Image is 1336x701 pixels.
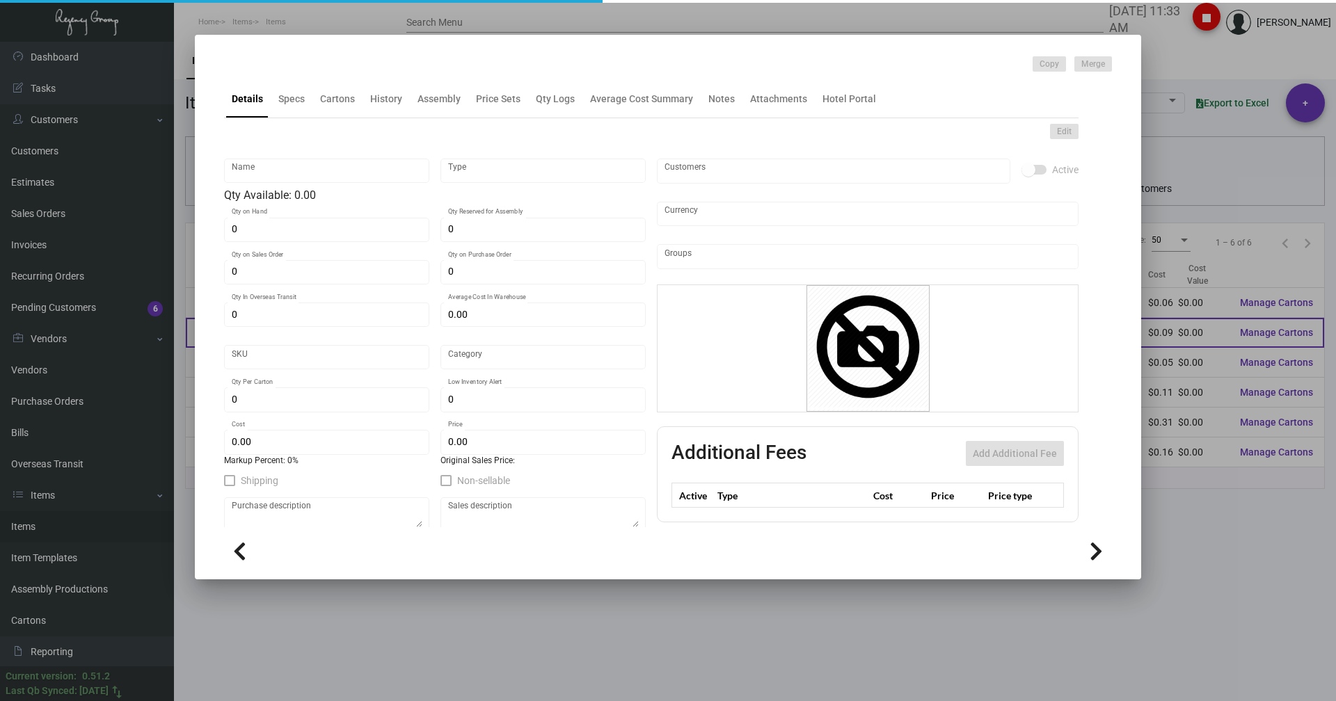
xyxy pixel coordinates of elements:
[370,92,402,106] div: History
[1074,56,1112,72] button: Merge
[985,483,1047,508] th: Price type
[1057,126,1072,138] span: Edit
[232,92,263,106] div: Details
[536,92,575,106] div: Qty Logs
[672,483,715,508] th: Active
[241,472,278,489] span: Shipping
[476,92,520,106] div: Price Sets
[6,669,77,684] div: Current version:
[224,187,646,204] div: Qty Available: 0.00
[665,166,1003,177] input: Add new..
[320,92,355,106] div: Cartons
[708,92,735,106] div: Notes
[966,441,1064,466] button: Add Additional Fee
[1040,58,1059,70] span: Copy
[1050,124,1079,139] button: Edit
[590,92,693,106] div: Average Cost Summary
[822,92,876,106] div: Hotel Portal
[973,448,1057,459] span: Add Additional Fee
[1052,161,1079,178] span: Active
[928,483,985,508] th: Price
[1033,56,1066,72] button: Copy
[1081,58,1105,70] span: Merge
[714,483,870,508] th: Type
[6,684,109,698] div: Last Qb Synced: [DATE]
[278,92,305,106] div: Specs
[82,669,110,684] div: 0.51.2
[457,472,510,489] span: Non-sellable
[750,92,807,106] div: Attachments
[870,483,927,508] th: Cost
[671,441,806,466] h2: Additional Fees
[665,251,1072,262] input: Add new..
[417,92,461,106] div: Assembly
